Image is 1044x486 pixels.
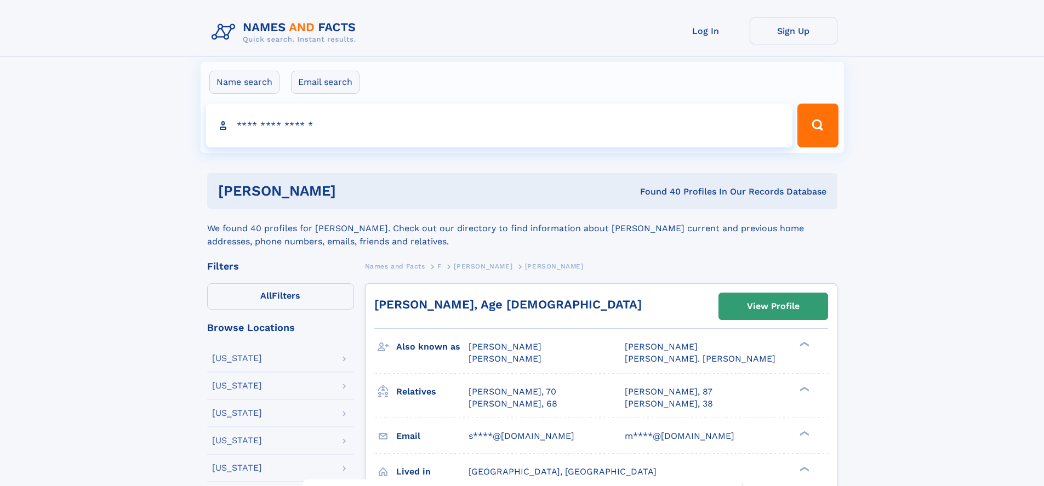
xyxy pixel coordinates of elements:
span: [PERSON_NAME] [625,341,698,352]
div: ❯ [797,341,810,348]
a: F [437,259,442,273]
h1: [PERSON_NAME] [218,184,488,198]
span: [PERSON_NAME] [469,341,541,352]
a: Sign Up [750,18,837,44]
h3: Relatives [396,382,469,401]
h3: Also known as [396,338,469,356]
div: ❯ [797,465,810,472]
label: Email search [291,71,360,94]
a: [PERSON_NAME] [454,259,512,273]
span: [PERSON_NAME] [454,262,512,270]
label: Name search [209,71,279,94]
div: [US_STATE] [212,464,262,472]
span: [PERSON_NAME] [525,262,584,270]
span: [PERSON_NAME] [469,353,541,364]
div: ❯ [797,430,810,437]
h3: Email [396,427,469,445]
a: [PERSON_NAME], 87 [625,386,712,398]
div: We found 40 profiles for [PERSON_NAME]. Check out our directory to find information about [PERSON... [207,209,837,248]
div: [US_STATE] [212,381,262,390]
div: [US_STATE] [212,409,262,418]
input: search input [206,104,793,147]
button: Search Button [797,104,838,147]
div: View Profile [747,294,800,319]
div: Browse Locations [207,323,354,333]
img: Logo Names and Facts [207,18,365,47]
div: [US_STATE] [212,354,262,363]
span: All [260,290,272,301]
div: ❯ [797,385,810,392]
span: [PERSON_NAME]. [PERSON_NAME] [625,353,775,364]
span: [GEOGRAPHIC_DATA], [GEOGRAPHIC_DATA] [469,466,657,477]
a: [PERSON_NAME], 68 [469,398,557,410]
span: F [437,262,442,270]
a: Names and Facts [365,259,425,273]
h3: Lived in [396,462,469,481]
a: Log In [662,18,750,44]
a: [PERSON_NAME], 70 [469,386,556,398]
div: [US_STATE] [212,436,262,445]
div: Filters [207,261,354,271]
a: [PERSON_NAME], Age [DEMOGRAPHIC_DATA] [374,298,642,311]
a: [PERSON_NAME], 38 [625,398,713,410]
a: View Profile [719,293,828,319]
div: Found 40 Profiles In Our Records Database [488,186,826,198]
label: Filters [207,283,354,310]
